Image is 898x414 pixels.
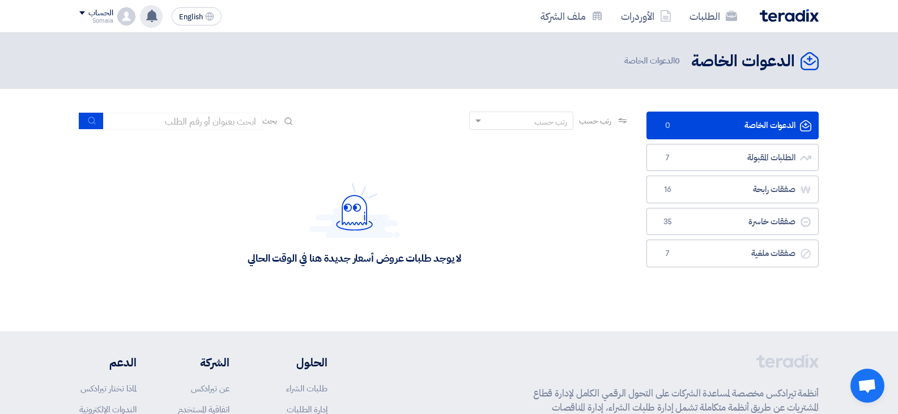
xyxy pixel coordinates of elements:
[646,112,819,139] a: الدعوات الخاصة0
[179,13,203,21] span: English
[646,144,819,172] a: الطلبات المقبولة7
[191,382,229,395] a: عن تيرادكس
[80,382,137,395] a: لماذا تختار تيرادكس
[661,184,674,195] span: 16
[691,50,795,72] h2: الدعوات الخاصة
[79,18,113,24] div: Somaia
[534,116,567,128] div: رتب حسب
[88,8,113,18] div: الحساب
[117,7,135,25] img: profile_test.png
[262,115,277,127] span: بحث
[661,120,674,131] span: 0
[579,115,611,127] span: رتب حسب
[172,7,222,25] button: English
[286,382,327,395] a: طلبات الشراء
[309,183,400,238] img: Hello
[79,354,137,371] li: الدعم
[661,216,674,228] span: 35
[171,354,229,371] li: الشركة
[661,152,674,164] span: 7
[248,251,461,264] div: لا يوجد طلبات عروض أسعار جديدة هنا في الوقت الحالي
[661,248,674,259] span: 7
[850,369,884,403] div: دردشة مفتوحة
[531,3,612,29] a: ملف الشركة
[680,3,746,29] a: الطلبات
[646,208,819,236] a: صفقات خاسرة35
[624,54,682,67] span: الدعوات الخاصة
[646,240,819,267] a: صفقات ملغية7
[263,354,327,371] li: الحلول
[612,3,680,29] a: الأوردرات
[760,9,819,22] img: Teradix logo
[104,113,262,130] input: ابحث بعنوان أو رقم الطلب
[675,54,680,67] span: 0
[646,176,819,203] a: صفقات رابحة16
